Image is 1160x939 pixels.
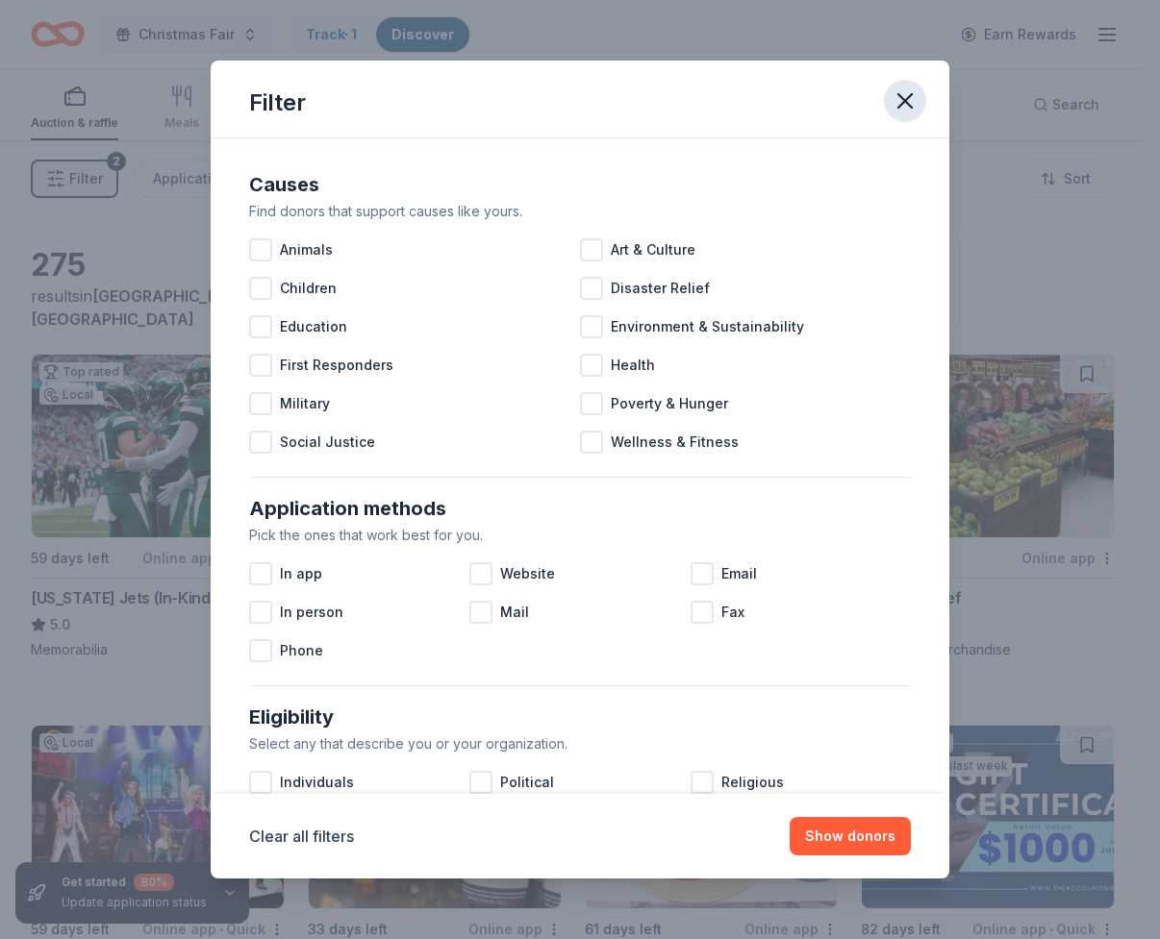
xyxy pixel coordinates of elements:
[249,825,354,848] button: Clear all filters
[280,771,354,794] span: Individuals
[280,431,375,454] span: Social Justice
[611,315,804,338] span: Environment & Sustainability
[611,431,739,454] span: Wellness & Fitness
[500,562,555,585] span: Website
[249,732,911,755] div: Select any that describe you or your organization.
[249,493,911,524] div: Application methods
[500,771,554,794] span: Political
[611,277,710,300] span: Disaster Relief
[280,392,330,415] span: Military
[721,601,744,624] span: Fax
[280,601,343,624] span: In person
[500,601,529,624] span: Mail
[280,277,337,300] span: Children
[249,702,911,732] div: Eligibility
[280,315,347,338] span: Education
[721,771,784,794] span: Religious
[280,354,393,377] span: First Responders
[280,238,333,261] span: Animals
[611,354,655,377] span: Health
[249,169,911,200] div: Causes
[611,238,695,261] span: Art & Culture
[249,200,911,223] div: Find donors that support causes like yours.
[249,87,306,118] div: Filter
[790,817,911,855] button: Show donors
[611,392,728,415] span: Poverty & Hunger
[280,562,322,585] span: In app
[280,639,323,662] span: Phone
[249,524,911,547] div: Pick the ones that work best for you.
[721,562,757,585] span: Email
